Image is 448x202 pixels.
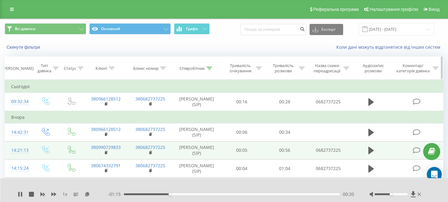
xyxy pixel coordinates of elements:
td: 01:17 [263,177,306,195]
td: 0682737225 [306,159,351,177]
span: Налаштування профілю [370,7,418,12]
td: 00:56 [263,141,306,159]
div: Accessibility label [390,193,392,195]
span: Графік [186,27,198,31]
button: Експорт [310,24,343,35]
td: 0682737225 [306,177,351,195]
td: 00:05 [221,177,264,195]
div: 14:15:24 [11,162,26,174]
button: Основний [89,23,171,34]
a: 380966128512 [91,96,121,102]
td: 0682737225 [306,93,351,111]
td: 0682737225 [306,141,351,159]
span: 00:20 [343,191,354,197]
div: 14:21:13 [11,144,26,156]
span: Вихід [429,7,440,12]
span: Реферальна програма [313,7,359,12]
td: 00:05 [221,141,264,159]
div: 09:32:34 [11,96,26,108]
span: - 01:15 [108,191,124,197]
div: Коментар/категорія дзвінка [395,63,431,74]
td: 00:04 [221,159,264,177]
a: 380990729833 [91,144,121,150]
span: Всі дзвінки [15,26,35,31]
td: 00:34 [263,123,306,141]
a: 380682737225 [135,126,165,132]
span: 1 x [63,191,67,197]
a: 380682737225 [135,144,165,150]
div: Назва схеми переадресації [312,63,342,74]
td: 00:06 [221,123,264,141]
td: [PERSON_NAME] (SIP) [173,177,221,195]
button: Скинути фільтри [5,44,43,50]
td: Сьогодні [5,80,443,93]
input: Пошук за номером [240,24,306,35]
a: 380674332791 [91,163,121,168]
div: Статус [64,66,76,71]
a: 380682737225 [135,96,165,102]
a: 380682737225 [135,163,165,168]
div: Бізнес номер [133,66,159,71]
div: Тривалість очікування [226,63,255,74]
td: Вчора [5,111,443,123]
div: Open Intercom Messenger [427,167,442,182]
button: Всі дзвінки [5,23,86,34]
div: Accessibility label [169,193,171,195]
div: Клієнт [96,66,107,71]
div: 14:42:31 [11,126,26,138]
td: [PERSON_NAME] (SIP) [173,159,221,177]
td: 00:16 [221,93,264,111]
td: [PERSON_NAME] (SIP) [173,141,221,159]
td: 01:04 [263,159,306,177]
a: Коли дані можуть відрізнятися вiд інших систем [336,44,443,50]
td: 00:28 [263,93,306,111]
button: Графік [174,23,210,34]
div: Співробітник [180,66,205,71]
td: [PERSON_NAME] (SIP) [173,123,221,141]
div: Тип дзвінка [37,63,51,74]
a: 380966128512 [91,126,121,132]
div: Аудіозапис розмови [356,63,390,74]
div: [PERSON_NAME] [2,66,34,71]
div: Тривалість розмови [269,63,297,74]
td: [PERSON_NAME] (SIP) [173,93,221,111]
